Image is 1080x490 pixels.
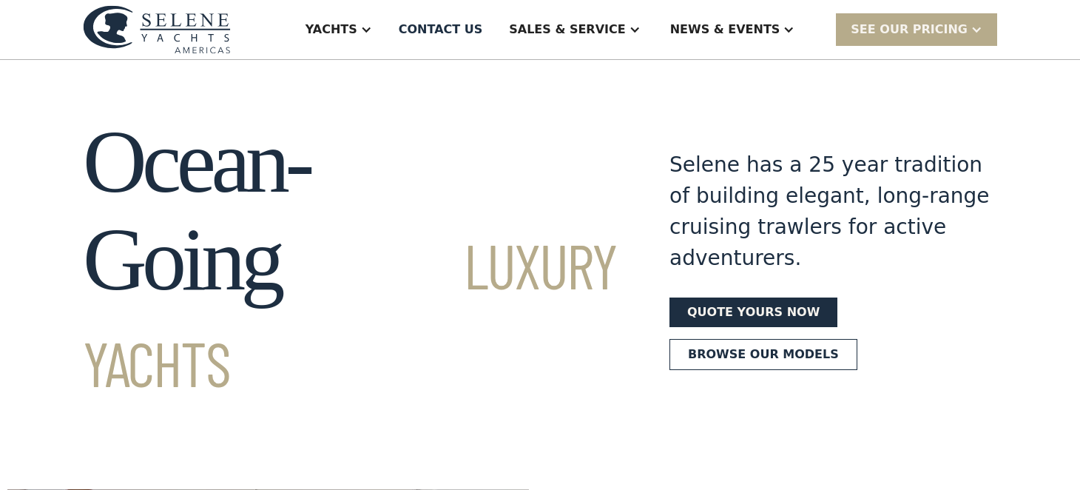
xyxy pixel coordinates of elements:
div: SEE Our Pricing [836,13,997,45]
div: SEE Our Pricing [851,21,968,38]
img: logo [83,5,231,53]
div: Sales & Service [509,21,625,38]
h1: Ocean-Going [83,113,616,406]
div: Contact US [399,21,483,38]
a: Quote yours now [669,298,837,327]
div: News & EVENTS [670,21,780,38]
span: Luxury Yachts [83,227,616,400]
div: Yachts [306,21,357,38]
a: Browse our models [669,339,857,370]
div: Selene has a 25 year tradition of building elegant, long-range cruising trawlers for active adven... [669,150,997,274]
